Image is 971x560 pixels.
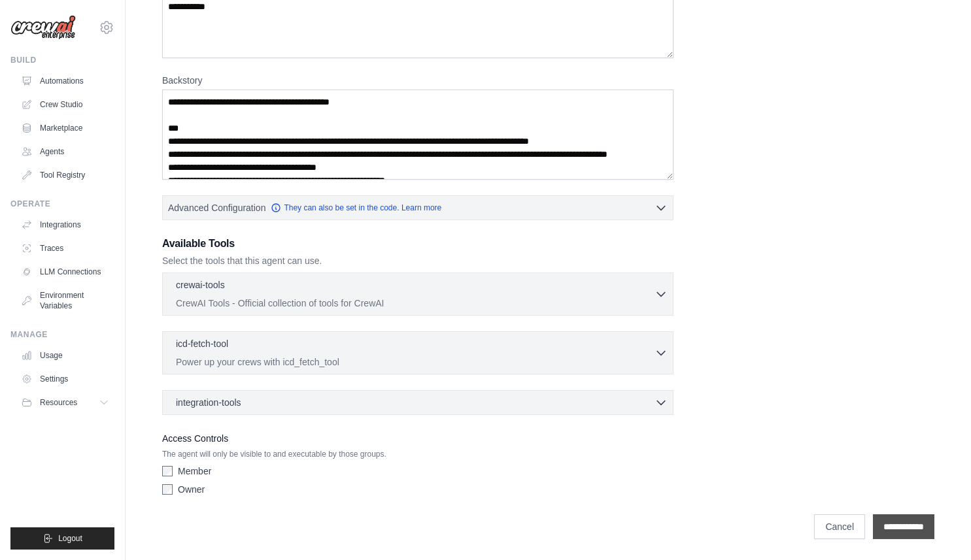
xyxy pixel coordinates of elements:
[16,71,114,91] a: Automations
[168,337,668,369] button: icd-fetch-tool Power up your crews with icd_fetch_tool
[176,278,225,291] p: crewai-tools
[162,236,673,252] h3: Available Tools
[16,214,114,235] a: Integrations
[10,329,114,340] div: Manage
[168,396,668,409] button: integration-tools
[162,74,673,87] label: Backstory
[10,527,114,550] button: Logout
[58,533,82,544] span: Logout
[16,369,114,389] a: Settings
[16,141,114,162] a: Agents
[168,278,668,310] button: crewai-tools CrewAI Tools - Official collection of tools for CrewAI
[16,165,114,186] a: Tool Registry
[16,94,114,115] a: Crew Studio
[10,15,76,40] img: Logo
[10,199,114,209] div: Operate
[40,397,77,408] span: Resources
[16,392,114,413] button: Resources
[176,355,655,369] p: Power up your crews with icd_fetch_tool
[10,55,114,65] div: Build
[176,396,241,409] span: integration-tools
[176,337,228,350] p: icd-fetch-tool
[814,514,865,539] a: Cancel
[16,261,114,282] a: LLM Connections
[162,431,673,446] label: Access Controls
[16,238,114,259] a: Traces
[16,118,114,139] a: Marketplace
[168,201,265,214] span: Advanced Configuration
[271,203,441,213] a: They can also be set in the code. Learn more
[176,297,655,310] p: CrewAI Tools - Official collection of tools for CrewAI
[178,465,211,478] label: Member
[178,483,205,496] label: Owner
[16,345,114,366] a: Usage
[163,196,673,220] button: Advanced Configuration They can also be set in the code. Learn more
[162,254,673,267] p: Select the tools that this agent can use.
[16,285,114,316] a: Environment Variables
[162,449,673,459] p: The agent will only be visible to and executable by those groups.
